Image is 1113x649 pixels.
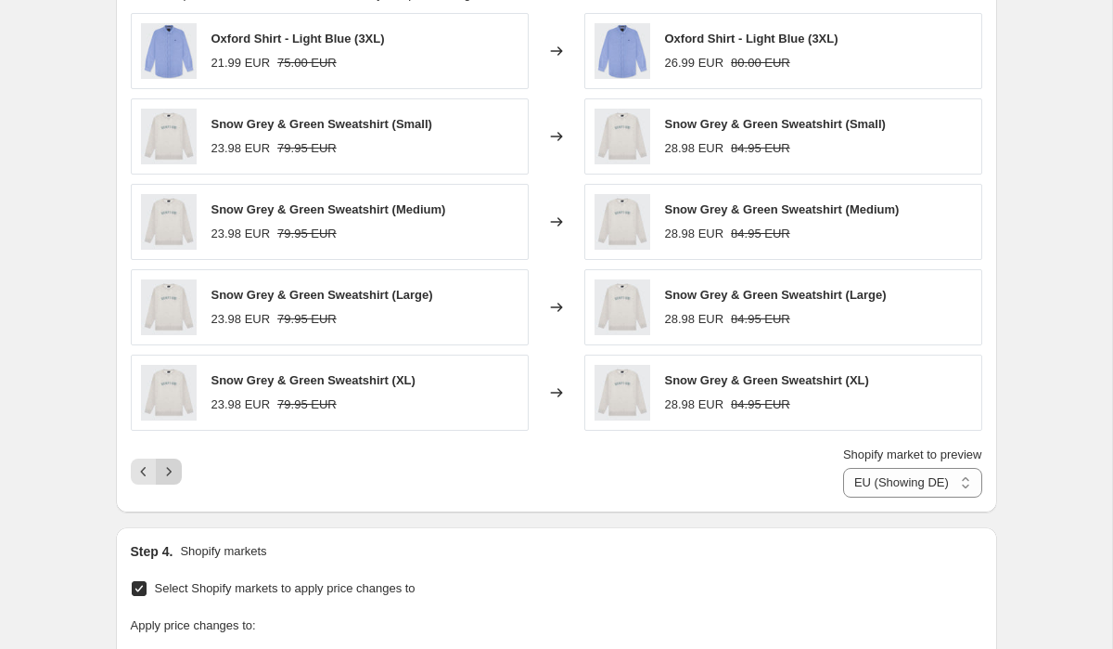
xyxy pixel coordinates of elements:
img: QBQRW2QT5L_1copy_80x.jpg [595,23,650,79]
img: QBQRW2QT5L_1copy_80x.jpg [141,23,197,79]
div: 28.98 EUR [665,139,724,158]
strike: 75.00 EUR [277,54,337,72]
strike: 80.00 EUR [731,54,790,72]
img: 6JBYP1N1AN_1-min_80x.jpg [141,279,197,335]
div: 26.99 EUR [665,54,724,72]
img: 6JBYP1N1AN_1-min_80x.jpg [595,365,650,421]
div: 23.98 EUR [211,225,271,243]
span: Snow Grey & Green Sweatshirt (Medium) [211,202,446,216]
nav: Pagination [131,459,182,485]
strike: 79.95 EUR [277,310,337,329]
span: Apply price changes to: [131,618,256,632]
span: Oxford Shirt - Light Blue (3XL) [665,32,838,45]
strike: 84.95 EUR [731,310,790,329]
div: 28.98 EUR [665,310,724,329]
strike: 84.95 EUR [731,139,790,158]
span: Snow Grey & Green Sweatshirt (XL) [211,373,416,387]
img: 6JBYP1N1AN_1-min_80x.jpg [595,279,650,335]
div: 23.98 EUR [211,310,271,329]
img: 6JBYP1N1AN_1-min_80x.jpg [141,365,197,421]
span: Snow Grey & Green Sweatshirt (Large) [665,288,887,302]
span: Shopify market to preview [843,448,982,461]
button: Previous [131,459,157,485]
div: 23.98 EUR [211,396,271,414]
strike: 79.95 EUR [277,396,337,414]
span: Snow Grey & Green Sweatshirt (XL) [665,373,869,387]
img: 6JBYP1N1AN_1-min_80x.jpg [595,109,650,164]
span: Snow Grey & Green Sweatshirt (Small) [211,117,432,131]
span: Snow Grey & Green Sweatshirt (Small) [665,117,886,131]
strike: 79.95 EUR [277,225,337,243]
span: Snow Grey & Green Sweatshirt (Medium) [665,202,900,216]
img: 6JBYP1N1AN_1-min_80x.jpg [141,194,197,250]
button: Next [156,459,182,485]
div: 28.98 EUR [665,396,724,414]
p: Shopify markets [180,542,266,561]
span: Oxford Shirt - Light Blue (3XL) [211,32,385,45]
div: 28.98 EUR [665,225,724,243]
img: 6JBYP1N1AN_1-min_80x.jpg [595,194,650,250]
div: 21.99 EUR [211,54,271,72]
span: Select Shopify markets to apply price changes to [155,581,416,595]
h2: Step 4. [131,542,173,561]
img: 6JBYP1N1AN_1-min_80x.jpg [141,109,197,164]
strike: 79.95 EUR [277,139,337,158]
strike: 84.95 EUR [731,225,790,243]
strike: 84.95 EUR [731,396,790,414]
div: 23.98 EUR [211,139,271,158]
span: Snow Grey & Green Sweatshirt (Large) [211,288,433,302]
